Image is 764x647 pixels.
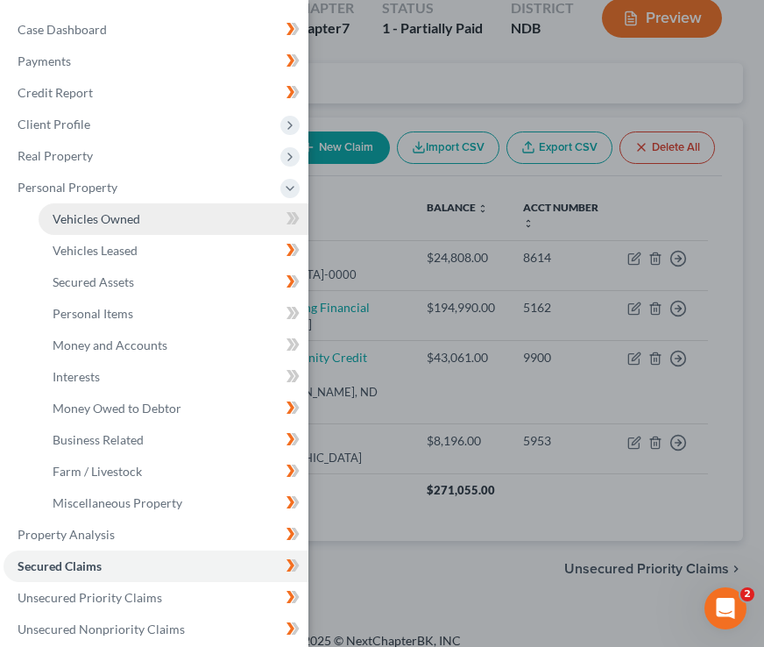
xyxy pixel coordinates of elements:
[18,85,93,100] span: Credit Report
[18,117,90,132] span: Client Profile
[39,235,308,267] a: Vehicles Leased
[39,330,308,361] a: Money and Accounts
[39,203,308,235] a: Vehicles Owned
[740,587,754,601] span: 2
[53,369,100,384] span: Interests
[4,77,308,109] a: Credit Report
[39,487,308,519] a: Miscellaneous Property
[39,393,308,424] a: Money Owed to Debtor
[4,582,308,614] a: Unsecured Priority Claims
[53,432,144,447] span: Business Related
[39,267,308,298] a: Secured Assets
[53,495,182,510] span: Miscellaneous Property
[704,587,746,629] iframe: Intercom live chat
[53,243,138,258] span: Vehicles Leased
[18,527,115,542] span: Property Analysis
[4,551,308,582] a: Secured Claims
[18,148,93,163] span: Real Property
[18,53,71,68] span: Payments
[39,361,308,393] a: Interests
[39,456,308,487] a: Farm / Livestock
[53,274,134,289] span: Secured Assets
[4,46,308,77] a: Payments
[18,22,107,37] span: Case Dashboard
[4,519,308,551] a: Property Analysis
[53,401,181,416] span: Money Owed to Debtor
[4,614,308,645] a: Unsecured Nonpriority Claims
[53,211,140,226] span: Vehicles Owned
[53,338,167,352] span: Money and Accounts
[53,306,133,321] span: Personal Items
[18,622,185,636] span: Unsecured Nonpriority Claims
[39,424,308,456] a: Business Related
[53,464,142,479] span: Farm / Livestock
[18,180,117,195] span: Personal Property
[18,590,162,605] span: Unsecured Priority Claims
[4,14,308,46] a: Case Dashboard
[39,298,308,330] a: Personal Items
[18,558,102,573] span: Secured Claims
